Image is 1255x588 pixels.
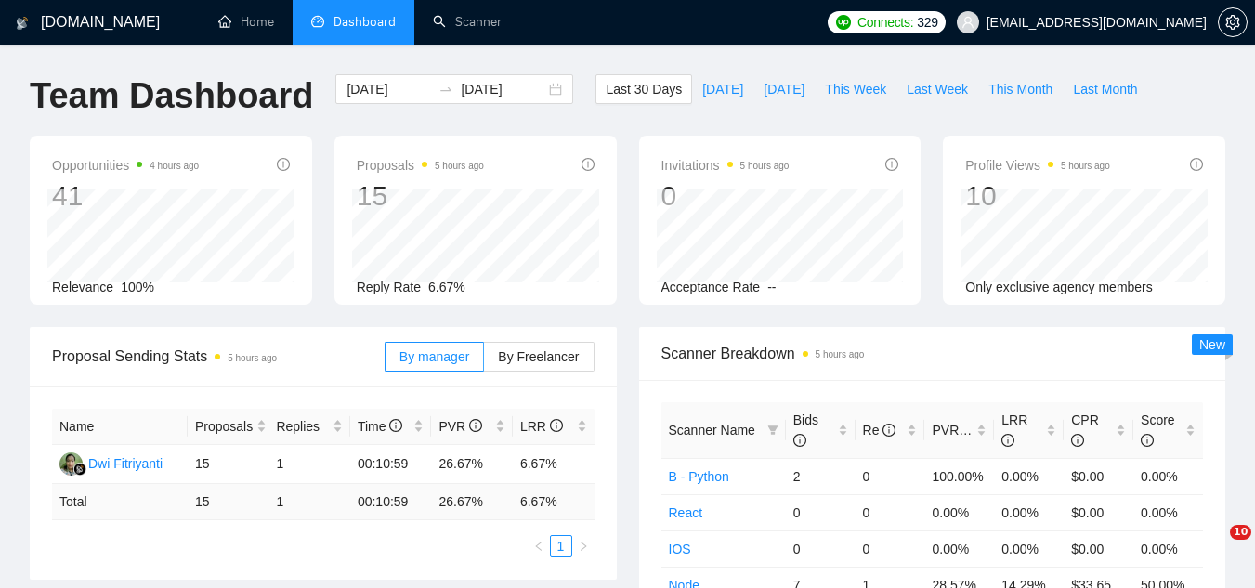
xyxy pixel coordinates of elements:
td: 00:10:59 [350,445,432,484]
td: 0.00% [1133,530,1203,567]
span: dashboard [311,15,324,28]
td: 0 [856,458,925,494]
span: info-circle [1190,158,1203,171]
td: 00:10:59 [350,484,432,520]
th: Replies [268,409,350,445]
time: 5 hours ago [740,161,790,171]
input: Start date [346,79,431,99]
span: info-circle [885,158,898,171]
td: $0.00 [1064,530,1133,567]
span: info-circle [582,158,595,171]
span: info-circle [389,419,402,432]
div: 10 [965,178,1110,214]
td: 100.00% [924,458,994,494]
button: [DATE] [692,74,753,104]
a: 1 [551,536,571,556]
div: 41 [52,178,199,214]
time: 5 hours ago [1061,161,1110,171]
span: LRR [1001,412,1027,448]
span: PVR [438,419,482,434]
td: Total [52,484,188,520]
td: 0.00% [994,458,1064,494]
span: Replies [276,416,329,437]
td: 1 [268,484,350,520]
span: CPR [1071,412,1099,448]
span: info-circle [882,424,895,437]
button: left [528,535,550,557]
span: This Month [988,79,1052,99]
td: 0 [786,530,856,567]
span: Score [1141,412,1175,448]
td: 26.67 % [431,484,513,520]
span: 100% [121,280,154,294]
span: 10 [1230,525,1251,540]
span: info-circle [277,158,290,171]
img: logo [16,8,29,38]
span: This Week [825,79,886,99]
button: This Week [815,74,896,104]
span: info-circle [550,419,563,432]
span: user [961,16,974,29]
span: Scanner Breakdown [661,342,1204,365]
span: Dashboard [333,14,396,30]
td: 2 [786,458,856,494]
span: PVR [932,423,975,438]
button: This Month [978,74,1063,104]
td: 1 [268,445,350,484]
span: Scanner Name [669,423,755,438]
input: End date [461,79,545,99]
span: New [1199,337,1225,352]
span: info-circle [469,419,482,432]
span: Proposal Sending Stats [52,345,385,368]
span: info-circle [1001,434,1014,447]
span: Only exclusive agency members [965,280,1153,294]
td: $0.00 [1064,494,1133,530]
span: Profile Views [965,154,1110,176]
div: 15 [357,178,484,214]
li: Previous Page [528,535,550,557]
td: 0.00% [994,494,1064,530]
span: Last Week [907,79,968,99]
span: Proposals [357,154,484,176]
th: Name [52,409,188,445]
span: info-circle [1141,434,1154,447]
div: Dwi Fitriyanti [88,453,163,474]
span: Last 30 Days [606,79,682,99]
span: [DATE] [764,79,804,99]
li: 1 [550,535,572,557]
td: 0.00% [924,530,994,567]
a: homeHome [218,14,274,30]
span: 329 [917,12,937,33]
button: Last 30 Days [595,74,692,104]
button: setting [1218,7,1248,37]
button: [DATE] [753,74,815,104]
time: 5 hours ago [435,161,484,171]
a: setting [1218,15,1248,30]
time: 5 hours ago [228,353,277,363]
span: [DATE] [702,79,743,99]
span: -- [767,280,776,294]
td: 0.00% [1133,494,1203,530]
a: DFDwi Fitriyanti [59,455,163,470]
span: Bids [793,412,818,448]
th: Proposals [188,409,269,445]
span: right [578,541,589,552]
span: Relevance [52,280,113,294]
td: 15 [188,445,269,484]
time: 4 hours ago [150,161,199,171]
td: 0.00% [924,494,994,530]
li: Next Page [572,535,595,557]
td: 0 [786,494,856,530]
div: 0 [661,178,790,214]
span: Invitations [661,154,790,176]
img: gigradar-bm.png [73,463,86,476]
span: swap-right [438,82,453,97]
button: Last Week [896,74,978,104]
span: LRR [520,419,563,434]
td: 0.00% [994,530,1064,567]
span: Connects: [857,12,913,33]
img: upwork-logo.png [836,15,851,30]
span: Reply Rate [357,280,421,294]
span: info-circle [1071,434,1084,447]
span: 6.67% [428,280,465,294]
